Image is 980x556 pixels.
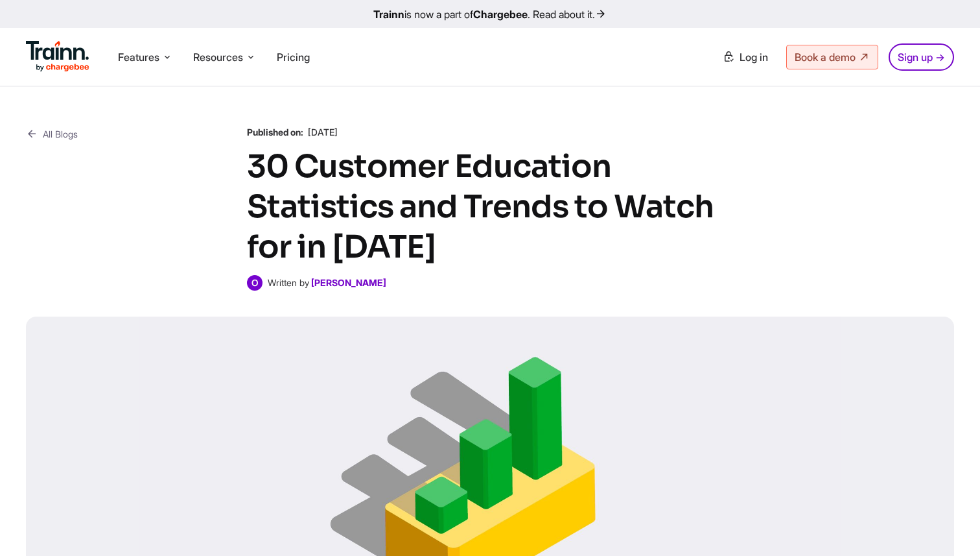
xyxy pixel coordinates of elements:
[889,43,954,71] a: Sign up →
[193,50,243,64] span: Resources
[268,277,309,288] span: Written by
[786,45,878,69] a: Book a demo
[311,277,386,288] a: [PERSON_NAME]
[26,41,89,72] img: Trainn Logo
[247,147,733,267] h1: 30 Customer Education Statistics and Trends to Watch for in [DATE]
[247,127,303,138] b: Published on:
[308,127,338,138] span: [DATE]
[373,8,404,21] b: Trainn
[473,8,528,21] b: Chargebee
[740,51,768,64] span: Log in
[247,275,262,291] span: O
[277,51,310,64] a: Pricing
[118,50,159,64] span: Features
[26,126,78,142] a: All Blogs
[795,51,856,64] span: Book a demo
[715,45,776,69] a: Log in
